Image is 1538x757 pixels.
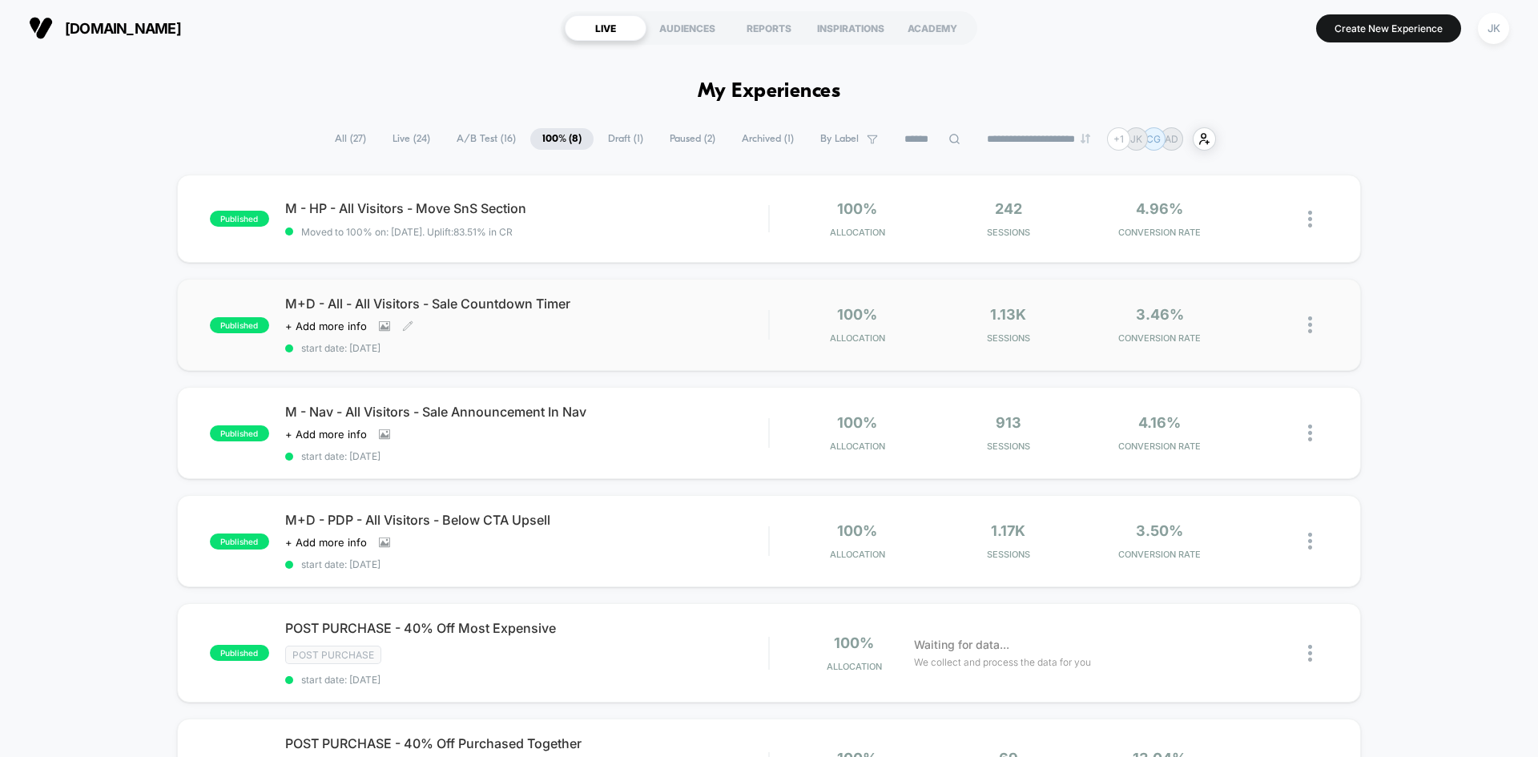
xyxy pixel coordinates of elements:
div: LIVE [565,15,646,41]
span: Allocation [830,332,885,344]
div: JK [1478,13,1509,44]
span: M - Nav - All Visitors - Sale Announcement In Nav [285,404,768,420]
span: Allocation [827,661,882,672]
button: [DOMAIN_NAME] [24,15,186,41]
span: Allocation [830,549,885,560]
span: published [210,534,269,550]
p: JK [1130,133,1142,145]
span: [DOMAIN_NAME] [65,20,181,37]
img: close [1308,645,1312,662]
span: M+D - All - All Visitors - Sale Countdown Timer [285,296,768,312]
span: start date: [DATE] [285,674,768,686]
div: REPORTS [728,15,810,41]
span: 100% [837,306,877,323]
img: end [1081,134,1090,143]
span: published [210,211,269,227]
span: M - HP - All Visitors - Move SnS Section [285,200,768,216]
span: Sessions [937,549,1081,560]
button: JK [1473,12,1514,45]
span: All ( 27 ) [323,128,378,150]
span: 100% [837,414,877,431]
span: We collect and process the data for you [914,654,1091,670]
span: start date: [DATE] [285,450,768,462]
span: 100% [837,200,877,217]
h1: My Experiences [698,80,841,103]
span: By Label [820,133,859,145]
span: Paused ( 2 ) [658,128,727,150]
div: + 1 [1107,127,1130,151]
img: close [1308,533,1312,550]
span: CONVERSION RATE [1088,441,1231,452]
span: published [210,317,269,333]
span: Sessions [937,227,1081,238]
span: 242 [995,200,1022,217]
span: 100% [837,522,877,539]
span: 4.16% [1138,414,1181,431]
span: 913 [996,414,1021,431]
span: published [210,645,269,661]
p: CG [1146,133,1161,145]
span: 4.96% [1136,200,1183,217]
span: 3.50% [1136,522,1183,539]
span: 1.13k [990,306,1026,323]
span: published [210,425,269,441]
span: Allocation [830,227,885,238]
img: close [1308,211,1312,228]
span: Draft ( 1 ) [596,128,655,150]
span: Sessions [937,441,1081,452]
span: start date: [DATE] [285,558,768,570]
div: ACADEMY [892,15,973,41]
span: CONVERSION RATE [1088,549,1231,560]
span: + Add more info [285,536,367,549]
span: A/B Test ( 16 ) [445,128,528,150]
span: POST PURCHASE - 40% Off Most Expensive [285,620,768,636]
span: 100% ( 8 ) [530,128,594,150]
span: start date: [DATE] [285,342,768,354]
div: AUDIENCES [646,15,728,41]
span: + Add more info [285,428,367,441]
span: 100% [834,634,874,651]
span: 1.17k [991,522,1025,539]
span: Waiting for data... [914,636,1009,654]
span: CONVERSION RATE [1088,332,1231,344]
img: Visually logo [29,16,53,40]
span: Allocation [830,441,885,452]
span: POST PURCHASE - 40% Off Purchased Together [285,735,768,751]
p: AD [1165,133,1178,145]
span: Archived ( 1 ) [730,128,806,150]
img: close [1308,425,1312,441]
button: Create New Experience [1316,14,1461,42]
span: + Add more info [285,320,367,332]
span: 3.46% [1136,306,1184,323]
span: CONVERSION RATE [1088,227,1231,238]
span: Sessions [937,332,1081,344]
span: Live ( 24 ) [380,128,442,150]
img: close [1308,316,1312,333]
div: INSPIRATIONS [810,15,892,41]
span: Moved to 100% on: [DATE] . Uplift: 83.51% in CR [301,226,513,238]
span: M+D - PDP - All Visitors - Below CTA Upsell [285,512,768,528]
span: Post Purchase [285,646,381,664]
